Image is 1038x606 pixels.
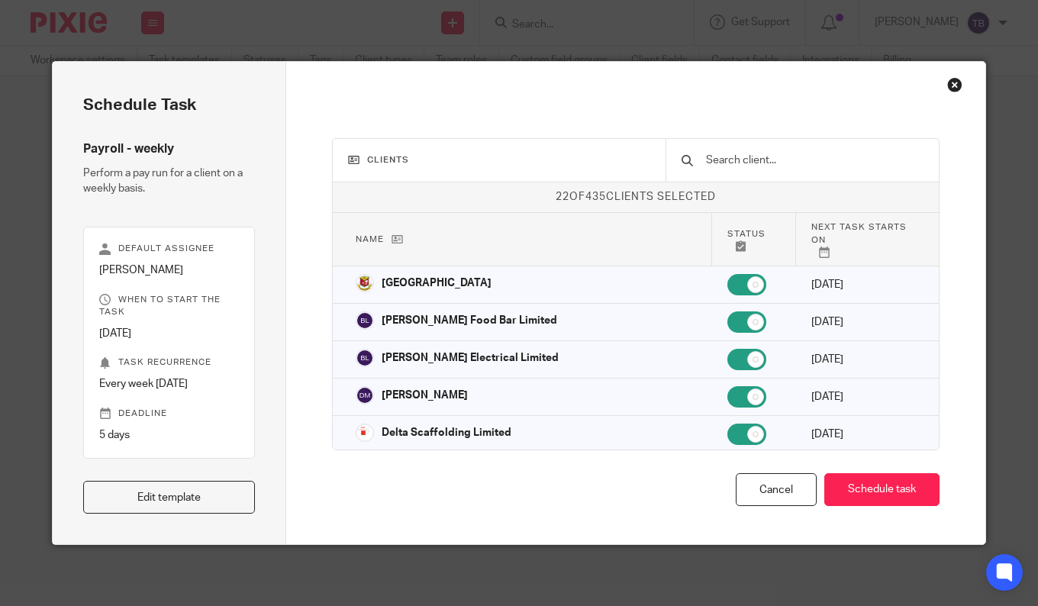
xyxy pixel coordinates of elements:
img: Logo.png [356,424,374,442]
p: Every week [DATE] [99,376,239,392]
p: Task recurrence [99,356,239,369]
input: Search client... [704,152,924,169]
p: Status [727,227,780,252]
button: Schedule task [824,473,940,506]
p: [PERSON_NAME] [382,388,468,403]
a: Edit template [83,481,255,514]
h4: Payroll - weekly [83,141,255,157]
p: [PERSON_NAME] [99,263,239,278]
div: Close this dialog window [947,77,962,92]
img: svg%3E [356,349,374,367]
p: Name [356,233,698,246]
p: Delta Scaffolding Limited [382,425,511,440]
h2: Schedule task [83,92,255,118]
p: Perform a pay run for a client on a weekly basis. [83,166,255,197]
p: [DATE] [811,389,916,405]
p: Default assignee [99,243,239,255]
p: [PERSON_NAME] Electrical Limited [382,350,559,366]
div: Cancel [736,473,817,506]
img: svg%3E [356,311,374,330]
p: Next task starts on [811,221,916,258]
h3: Clients [348,154,651,166]
p: Deadline [99,408,239,420]
p: When to start the task [99,294,239,318]
p: [DATE] [811,427,916,442]
p: of clients selected [333,189,940,205]
p: [DATE] [811,352,916,367]
span: 435 [585,192,606,202]
p: [DATE] [811,314,916,330]
img: logo.png [356,274,374,292]
img: svg%3E [356,386,374,405]
p: 5 days [99,427,239,443]
p: [DATE] [811,277,916,292]
p: [GEOGRAPHIC_DATA] [382,276,492,291]
p: [PERSON_NAME] Food Bar Limited [382,313,557,328]
p: [DATE] [99,326,239,341]
span: 22 [556,192,569,202]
